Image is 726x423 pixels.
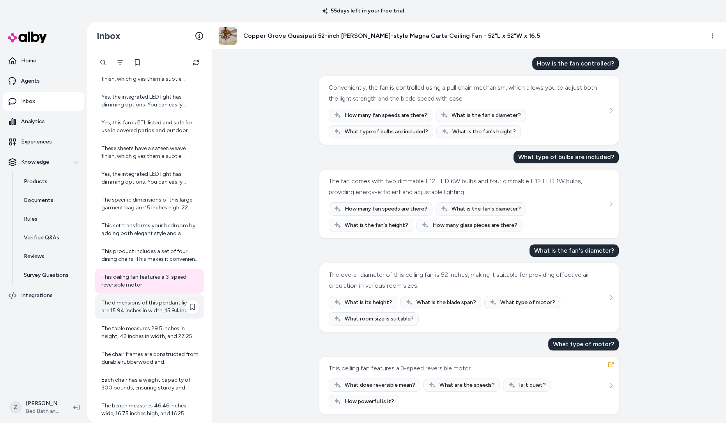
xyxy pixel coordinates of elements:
[329,269,607,291] div: The overall diameter of this ceiling fan is 52 inches, making it suitable for providing effective...
[95,166,204,191] a: Yes, the integrated LED light has dimming options. You can easily adjust the light brightness usi...
[21,158,49,166] p: Knowledge
[452,112,521,119] span: What is the fan's diameter?
[345,221,408,229] span: What is the fan's height?
[21,57,36,65] p: Home
[532,57,619,70] div: How is the fan controlled?
[24,253,44,260] p: Reviews
[345,315,414,323] span: What room size is suitable?
[26,407,61,415] span: Bed Bath and Beyond
[548,338,619,350] div: What type of motor?
[529,244,619,257] div: What is the fan's diameter?
[112,55,128,70] button: Filter
[24,215,37,223] p: Rules
[101,170,199,186] div: Yes, the integrated LED light has dimming options. You can easily adjust the light brightness usi...
[3,72,84,90] a: Agents
[101,222,199,237] div: This set transforms your bedroom by adding both elegant style and a beautiful pop of inviting col...
[101,196,199,212] div: The specific dimensions of this large garment bag are 15 inches high, 22 inches wide, and 42 inch...
[16,172,84,191] a: Products
[26,400,61,407] p: [PERSON_NAME]
[101,145,199,160] div: These sheets have a sateen weave finish, which gives them a subtle shimmer and enhances their but...
[439,381,495,389] span: What are the speeds?
[3,112,84,131] a: Analytics
[95,140,204,165] a: These sheets have a sateen weave finish, which gives them a subtle shimmer and enhances their but...
[345,112,427,119] span: How many fan speeds are there?
[101,67,199,83] div: These sheets have a sateen weave finish, which gives them a subtle shimmer and enhances their but...
[101,93,199,109] div: Yes, the integrated LED light has dimming options. You can easily adjust the light brightness usi...
[21,138,52,146] p: Experiences
[95,346,204,371] a: The chair frames are constructed from durable rubberwood and manufactured wood. [GEOGRAPHIC_DATA]...
[606,381,616,390] button: See more
[101,325,199,340] div: The table measures 29.5 inches in height, 43 inches in width, and 27.25 inches in depth. These di...
[24,196,53,204] p: Documents
[329,176,607,198] div: The fan comes with two dimmable E12 LED 6W bulbs and four dimmable E12 LED 1W bulbs, providing en...
[329,363,472,374] div: This ceiling fan features a 3-speed reversible motor.
[345,299,392,306] span: What is its height?
[606,106,616,115] button: See more
[95,243,204,268] a: This product includes a set of four dining chairs. This makes it convenient for furnishing your d...
[21,118,45,126] p: Analytics
[16,228,84,247] a: Verified Q&As
[95,217,204,242] a: This set transforms your bedroom by adding both elegant style and a beautiful pop of inviting col...
[95,63,204,88] a: These sheets have a sateen weave finish, which gives them a subtle shimmer and enhances their but...
[101,248,199,263] div: This product includes a set of four dining chairs. This makes it convenient for furnishing your d...
[21,77,40,85] p: Agents
[500,299,555,306] span: What type of motor?
[16,210,84,228] a: Rules
[16,191,84,210] a: Documents
[16,266,84,285] a: Survey Questions
[101,376,199,392] div: Each chair has a weight capacity of 300 pounds, ensuring sturdy and reliable support for users an...
[101,273,199,289] div: This ceiling fan features a 3-speed reversible motor.
[3,286,84,305] a: Integrations
[21,97,35,105] p: Inbox
[16,247,84,266] a: Reviews
[95,372,204,396] a: Each chair has a weight capacity of 300 pounds, ensuring sturdy and reliable support for users an...
[452,128,516,136] span: What is the fan's height?
[97,30,120,42] h2: Inbox
[24,271,69,279] p: Survey Questions
[95,191,204,216] a: The specific dimensions of this large garment bag are 15 inches high, 22 inches wide, and 42 inch...
[95,114,204,139] a: Yes, this fan is ETL listed and safe for use in covered patios and outdoor lounges, as well as in...
[95,397,204,422] a: The bench measures 46.46 inches wide, 16.75 inches high, and 16.25 inches deep. Additionally, the...
[21,292,53,299] p: Integrations
[432,221,517,229] span: How many glass pieces are there?
[3,92,84,111] a: Inbox
[345,398,394,405] span: How powerful is it?
[606,199,616,209] button: See more
[243,31,540,41] h3: Copper Grove Guasipati 52-inch [PERSON_NAME]-style Magna Carta Ceiling Fan - 52"L x 52"W x 16.5
[9,401,22,414] span: Z
[514,151,619,163] div: What type of bulbs are included?
[452,205,521,213] span: What is the fan's diameter?
[101,402,199,418] div: The bench measures 46.46 inches wide, 16.75 inches high, and 16.25 inches deep. Additionally, the...
[3,153,84,172] button: Knowledge
[95,269,204,294] a: This ceiling fan features a 3-speed reversible motor.
[416,299,476,306] span: What is the blade span?
[317,7,409,15] p: 55 days left in your free trial
[95,88,204,113] a: Yes, the integrated LED light has dimming options. You can easily adjust the light brightness usi...
[5,395,67,420] button: Z[PERSON_NAME]Bed Bath and Beyond
[345,128,428,136] span: What type of bulbs are included?
[188,55,204,70] button: Refresh
[606,293,616,302] button: See more
[24,234,59,242] p: Verified Q&As
[95,320,204,345] a: The table measures 29.5 inches in height, 43 inches in width, and 27.25 inches in depth. These di...
[345,381,415,389] span: What does reversible mean?
[329,82,607,104] div: Conveniently, the fan is controlled using a pull chain mechanism, which allows you to adjust both...
[3,51,84,70] a: Home
[345,205,427,213] span: How many fan speeds are there?
[101,350,199,366] div: The chair frames are constructed from durable rubberwood and manufactured wood. [GEOGRAPHIC_DATA]...
[219,27,237,45] img: Copper-Grove-Guasipati-52-inch-Tiffany-style-Magna-Carta-Ceiling-Fan.jpg
[101,299,199,315] div: The dimensions of this pendant light are 15.94 inches in width, 15.94 inches in depth, and 11.81 ...
[24,178,48,186] p: Products
[95,294,204,319] a: The dimensions of this pendant light are 15.94 inches in width, 15.94 inches in depth, and 11.81 ...
[3,133,84,151] a: Experiences
[101,119,199,135] div: Yes, this fan is ETL listed and safe for use in covered patios and outdoor lounges, as well as in...
[519,381,546,389] span: Is it quiet?
[8,32,47,43] img: alby Logo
